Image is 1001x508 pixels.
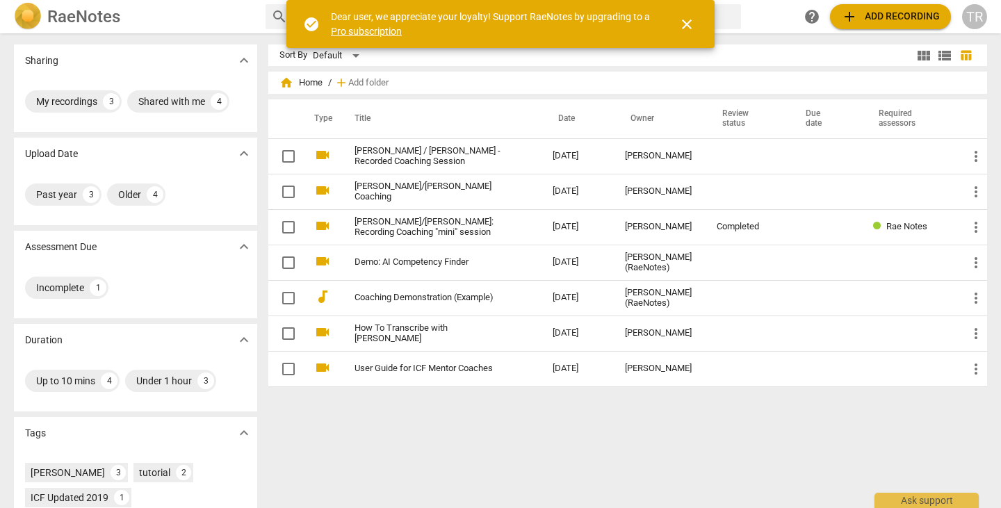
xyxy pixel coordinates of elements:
td: [DATE] [542,351,614,386]
div: Older [118,188,141,202]
div: 3 [111,465,126,480]
span: more_vert [968,361,984,377]
a: Coaching Demonstration (Example) [355,293,503,303]
span: view_list [936,47,953,64]
p: Duration [25,333,63,347]
h2: RaeNotes [47,7,120,26]
div: [PERSON_NAME] (RaeNotes) [625,252,694,273]
button: Show more [234,143,254,164]
span: more_vert [968,290,984,306]
button: Close [670,8,703,41]
span: expand_more [236,331,252,348]
span: view_module [915,47,932,64]
th: Required assessors [862,99,957,138]
span: / [328,78,332,88]
span: expand_more [236,52,252,69]
div: Sort By [279,50,307,60]
div: Completed [717,222,778,232]
th: Type [303,99,338,138]
span: more_vert [968,325,984,342]
div: [PERSON_NAME] [625,363,694,374]
a: Demo: AI Competency Finder [355,257,503,268]
span: audiotrack [314,288,331,305]
div: 1 [90,279,106,296]
div: 4 [211,93,227,110]
a: [PERSON_NAME]/[PERSON_NAME] Coaching [355,181,503,202]
div: Up to 10 mins [36,374,95,388]
div: [PERSON_NAME] [31,466,105,480]
button: List view [934,45,955,66]
span: Rae Notes [886,221,927,231]
span: more_vert [968,219,984,236]
button: Show more [234,50,254,71]
div: tutorial [139,466,170,480]
div: 4 [101,372,117,389]
button: Show more [234,423,254,443]
td: [DATE] [542,174,614,209]
td: [DATE] [542,280,614,316]
div: Ask support [874,493,979,508]
span: home [279,76,293,90]
p: Sharing [25,54,58,68]
span: Add recording [841,8,940,25]
div: Past year [36,188,77,202]
button: TR [962,4,987,29]
div: [PERSON_NAME] [625,222,694,232]
div: 3 [103,93,120,110]
p: Assessment Due [25,240,97,254]
span: expand_more [236,238,252,255]
span: videocam [314,359,331,376]
span: expand_more [236,145,252,162]
a: [PERSON_NAME]/[PERSON_NAME]: Recording Coaching "mini" session [355,217,503,238]
button: Tile view [913,45,934,66]
button: Show more [234,329,254,350]
div: 2 [176,465,191,480]
span: Review status: completed [873,221,886,231]
img: Logo [14,3,42,31]
p: Tags [25,426,46,441]
a: Pro subscription [331,26,402,37]
a: Help [799,4,824,29]
span: close [678,16,695,33]
span: add [841,8,858,25]
div: Default [313,44,364,67]
span: search [271,8,288,25]
div: Under 1 hour [136,374,192,388]
td: [DATE] [542,245,614,280]
div: My recordings [36,95,97,108]
div: 4 [147,186,163,203]
span: check_circle [303,16,320,33]
div: Shared with me [138,95,205,108]
button: Table view [955,45,976,66]
div: Dear user, we appreciate your loyalty! Support RaeNotes by upgrading to a [331,10,653,38]
div: [PERSON_NAME] [625,186,694,197]
span: help [804,8,820,25]
span: videocam [314,218,331,234]
a: [PERSON_NAME] / [PERSON_NAME] - Recorded Coaching Session [355,146,503,167]
button: Upload [830,4,951,29]
th: Due date [789,99,862,138]
span: expand_more [236,425,252,441]
th: Date [542,99,614,138]
span: Home [279,76,323,90]
span: videocam [314,324,331,341]
th: Title [338,99,542,138]
th: Owner [614,99,706,138]
p: Upload Date [25,147,78,161]
span: table_chart [959,49,972,62]
button: Show more [234,236,254,257]
td: [DATE] [542,209,614,245]
div: [PERSON_NAME] [625,328,694,338]
div: 3 [83,186,99,203]
a: User Guide for ICF Mentor Coaches [355,363,503,374]
div: ICF Updated 2019 [31,491,108,505]
th: Review status [706,99,789,138]
span: Add folder [348,78,389,88]
a: LogoRaeNotes [14,3,254,31]
div: 3 [197,372,214,389]
a: How To Transcribe with [PERSON_NAME] [355,323,503,344]
div: Incomplete [36,281,84,295]
span: more_vert [968,148,984,165]
span: videocam [314,147,331,163]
